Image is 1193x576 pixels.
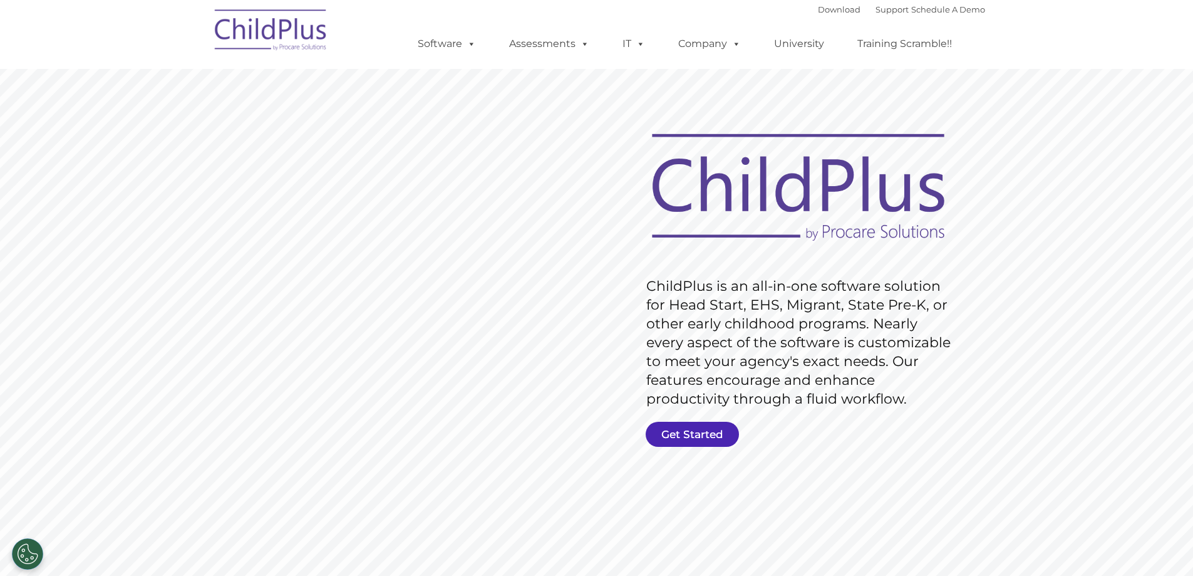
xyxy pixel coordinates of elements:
[12,538,43,570] button: Cookies Settings
[845,31,964,56] a: Training Scramble!!
[762,31,837,56] a: University
[646,277,957,409] rs-layer: ChildPlus is an all-in-one software solution for Head Start, EHS, Migrant, State Pre-K, or other ...
[818,4,985,14] font: |
[818,4,860,14] a: Download
[646,422,739,447] a: Get Started
[911,4,985,14] a: Schedule A Demo
[610,31,658,56] a: IT
[405,31,488,56] a: Software
[209,1,334,63] img: ChildPlus by Procare Solutions
[497,31,602,56] a: Assessments
[875,4,909,14] a: Support
[666,31,753,56] a: Company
